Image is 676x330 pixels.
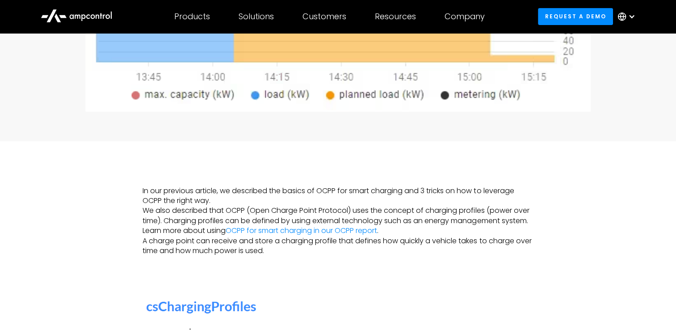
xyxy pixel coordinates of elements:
[538,8,613,25] a: Request a demo
[302,12,346,21] div: Customers
[445,12,485,21] div: Company
[174,12,210,21] div: Products
[143,186,533,256] p: In our previous article, we described the basics of OCPP for smart charging and 3 tricks on how t...
[375,12,416,21] div: Resources
[239,12,274,21] div: Solutions
[226,225,377,236] a: OCPP for smart charging in our OCPP report
[143,263,533,273] p: ‍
